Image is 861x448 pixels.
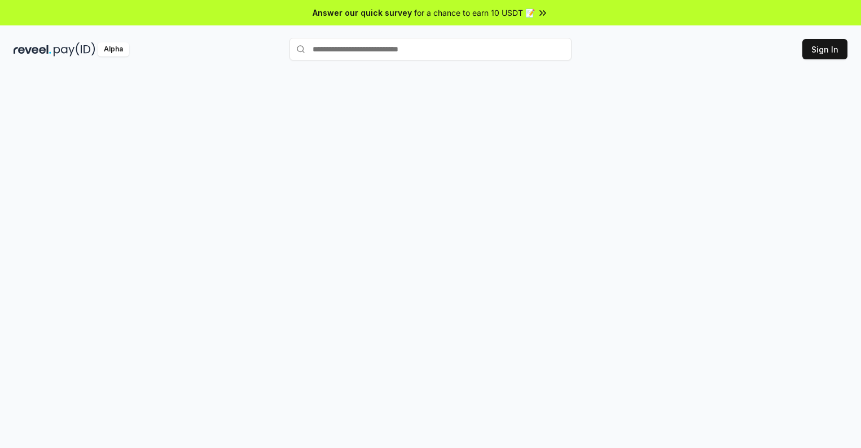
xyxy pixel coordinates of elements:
[313,7,412,19] span: Answer our quick survey
[14,42,51,56] img: reveel_dark
[98,42,129,56] div: Alpha
[54,42,95,56] img: pay_id
[414,7,535,19] span: for a chance to earn 10 USDT 📝
[802,39,847,59] button: Sign In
